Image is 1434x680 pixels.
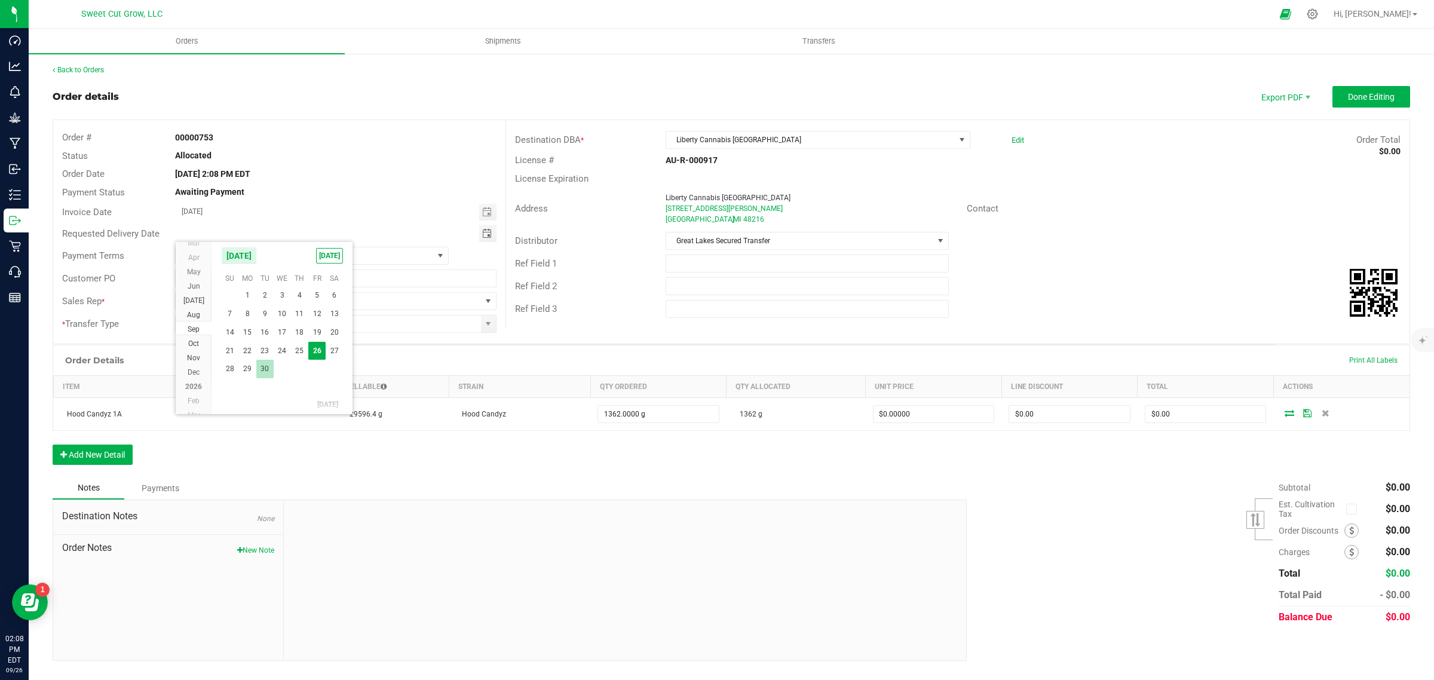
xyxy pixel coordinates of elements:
[238,286,256,305] span: 1
[727,376,866,398] th: Qty Allocated
[256,286,274,305] span: 2
[256,360,274,378] td: Tuesday, September 30, 2025
[1356,134,1401,145] span: Order Total
[221,360,238,378] td: Sunday, September 28, 2025
[257,514,274,523] span: None
[308,305,326,323] td: Friday, September 12, 2025
[1386,611,1410,623] span: $0.00
[515,235,557,246] span: Distributor
[188,411,200,419] span: Mar
[666,194,790,202] span: Liberty Cannabis [GEOGRAPHIC_DATA]
[221,305,238,323] span: 7
[1279,483,1310,492] span: Subtotal
[5,666,23,675] p: 09/26
[238,342,256,360] td: Monday, September 22, 2025
[274,342,291,360] td: Wednesday, September 24, 2025
[1386,503,1410,514] span: $0.00
[1348,92,1395,102] span: Done Editing
[221,396,343,413] th: [DATE]
[256,286,274,305] td: Tuesday, September 2, 2025
[598,406,719,422] input: 0
[291,305,308,323] td: Thursday, September 11, 2025
[53,90,119,104] div: Order details
[274,305,291,323] td: Wednesday, September 10, 2025
[9,189,21,201] inline-svg: Inventory
[187,311,200,319] span: Aug
[326,286,343,305] td: Saturday, September 6, 2025
[515,155,554,166] span: License #
[238,342,256,360] span: 22
[256,305,274,323] span: 9
[9,292,21,304] inline-svg: Reports
[1349,356,1398,364] span: Print All Labels
[81,9,163,19] span: Sweet Cut Grow, LLC
[326,305,343,323] td: Saturday, September 13, 2025
[62,273,115,284] span: Customer PO
[29,29,345,54] a: Orders
[238,305,256,323] span: 8
[345,29,661,54] a: Shipments
[661,29,977,54] a: Transfers
[515,304,557,314] span: Ref Field 3
[456,410,506,418] span: Hood Candyz
[449,376,590,398] th: Strain
[9,215,21,226] inline-svg: Outbound
[1249,86,1320,108] span: Export PDF
[175,169,250,179] strong: [DATE] 2:08 PM EDT
[53,445,133,465] button: Add New Detail
[666,232,933,249] span: Great Lakes Secured Transfer
[256,269,274,287] th: Tu
[666,131,955,148] span: Liberty Cannabis [GEOGRAPHIC_DATA]
[62,296,102,307] span: Sales Rep
[1386,525,1410,536] span: $0.00
[256,342,274,360] span: 23
[175,133,213,142] strong: 00000753
[188,282,200,290] span: Jun
[185,382,202,391] span: 2026
[291,269,308,287] th: Th
[160,36,215,47] span: Orders
[734,410,762,418] span: 1362 g
[515,281,557,292] span: Ref Field 2
[515,258,557,269] span: Ref Field 1
[874,406,994,422] input: 0
[274,323,291,342] span: 17
[291,342,308,360] span: 25
[479,225,497,242] span: Toggle calendar
[469,36,537,47] span: Shipments
[54,376,337,398] th: Item
[1386,482,1410,493] span: $0.00
[590,376,727,398] th: Qty Ordered
[62,318,119,329] span: Transfer Type
[221,323,238,342] span: 14
[786,36,851,47] span: Transfers
[666,204,783,213] span: [STREET_ADDRESS][PERSON_NAME]
[1279,568,1300,579] span: Total
[308,413,326,432] span: 3
[326,305,343,323] span: 13
[732,215,733,223] span: ,
[1279,547,1344,557] span: Charges
[326,413,343,432] td: Saturday, October 4, 2025
[274,286,291,305] td: Wednesday, September 3, 2025
[274,305,291,323] span: 10
[291,413,308,432] span: 2
[326,269,343,287] th: Sa
[733,215,741,223] span: MI
[291,323,308,342] span: 18
[256,342,274,360] td: Tuesday, September 23, 2025
[256,323,274,342] span: 16
[1350,269,1398,317] qrcode: 00000753
[1001,376,1138,398] th: Line Discount
[1386,546,1410,558] span: $0.00
[1386,568,1410,579] span: $0.00
[344,410,382,418] span: 29596.4 g
[53,477,124,500] div: Notes
[62,250,124,261] span: Payment Terms
[188,368,200,376] span: Dec
[9,35,21,47] inline-svg: Dashboard
[62,132,91,143] span: Order #
[9,60,21,72] inline-svg: Analytics
[291,286,308,305] span: 4
[9,266,21,278] inline-svg: Call Center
